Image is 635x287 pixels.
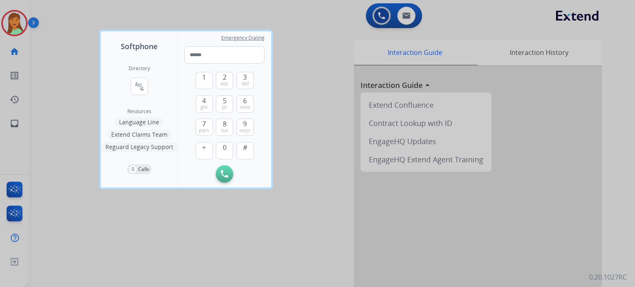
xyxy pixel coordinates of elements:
span: 9 [243,119,247,129]
button: 7pqrs [196,119,213,136]
span: 0 [223,142,227,152]
button: 8tuv [216,119,233,136]
span: 5 [223,96,227,106]
span: jkl [222,104,227,111]
button: 5jkl [216,95,233,113]
span: abc [220,81,229,87]
button: 4ghi [196,95,213,113]
span: 8 [223,119,227,129]
span: pqrs [199,127,209,134]
button: 6mno [236,95,254,113]
button: 0 [216,142,233,159]
span: def [241,81,249,87]
button: 3def [236,72,254,89]
button: 9wxyz [236,119,254,136]
button: Language Line [115,117,163,127]
h2: Directory [129,65,150,72]
p: 0 [129,166,136,173]
mat-icon: connect_without_contact [134,81,144,91]
span: Resources [127,108,151,115]
p: 0.20.1027RC [589,272,627,282]
span: # [243,142,247,152]
span: + [202,142,206,152]
span: mno [240,104,250,111]
span: 6 [243,96,247,106]
span: ghi [201,104,208,111]
span: 7 [202,119,206,129]
img: call-button [221,170,228,178]
button: Reguard Legacy Support [101,142,177,152]
button: 0Calls [127,164,152,174]
span: 1 [202,72,206,82]
span: 4 [202,96,206,106]
p: Calls [138,166,149,173]
span: 2 [223,72,227,82]
span: tuv [221,127,228,134]
button: Extend Claims Team [107,130,172,140]
span: wxyz [239,127,251,134]
button: 1 [196,72,213,89]
span: Emergency Dialing [221,35,265,41]
span: 3 [243,72,247,82]
button: # [236,142,254,159]
button: + [196,142,213,159]
span: Softphone [121,40,158,52]
button: 2abc [216,72,233,89]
